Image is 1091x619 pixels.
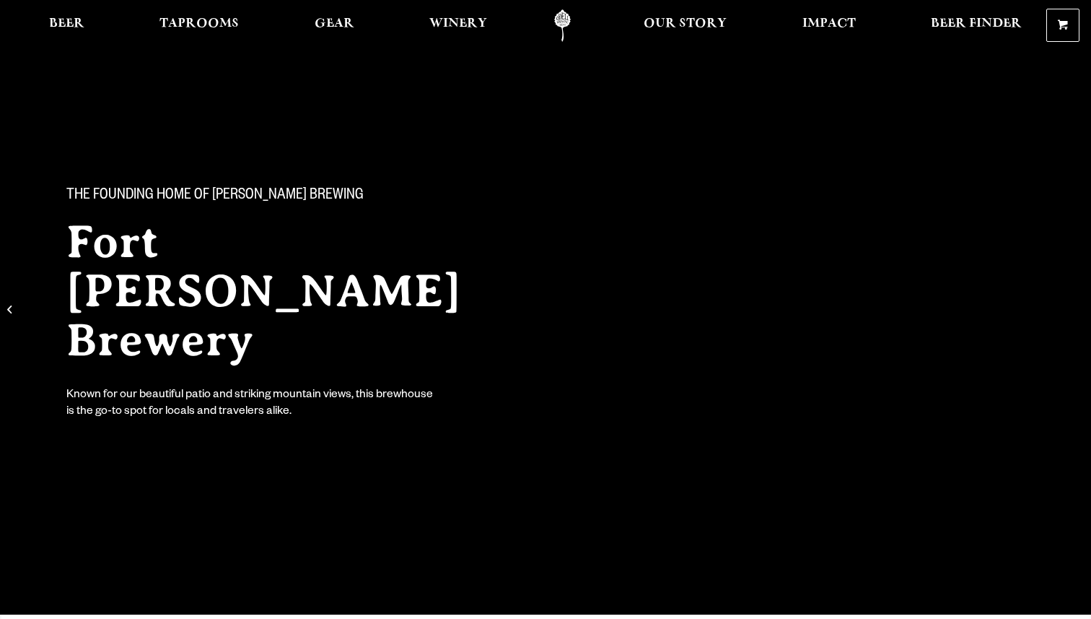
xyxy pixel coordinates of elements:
h2: Fort [PERSON_NAME] Brewery [66,217,517,365]
span: The Founding Home of [PERSON_NAME] Brewing [66,187,364,206]
a: Winery [420,9,496,42]
span: Our Story [644,18,727,30]
a: Beer Finder [921,9,1031,42]
a: Impact [793,9,865,42]
span: Winery [429,18,487,30]
span: Beer [49,18,84,30]
a: Our Story [634,9,736,42]
a: Odell Home [535,9,590,42]
div: Known for our beautiful patio and striking mountain views, this brewhouse is the go-to spot for l... [66,388,436,421]
span: Beer Finder [931,18,1022,30]
a: Beer [40,9,94,42]
span: Gear [315,18,354,30]
a: Gear [305,9,364,42]
span: Taprooms [159,18,239,30]
span: Impact [802,18,856,30]
a: Taprooms [150,9,248,42]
